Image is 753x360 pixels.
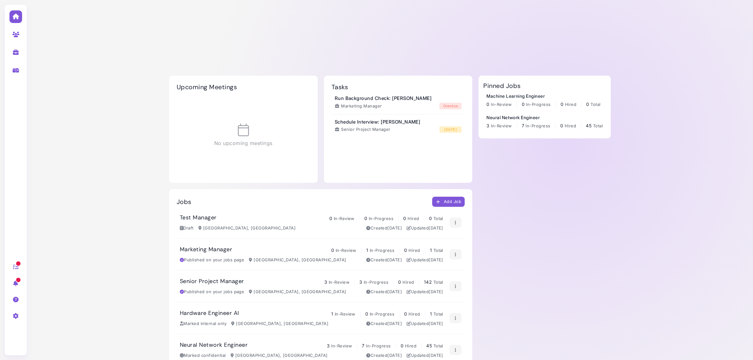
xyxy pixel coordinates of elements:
[177,198,191,206] h2: Jobs
[370,248,394,253] span: In-Progress
[365,311,368,316] span: 0
[180,321,226,327] div: Marked internal only
[436,199,462,205] div: Add Job
[335,311,356,316] span: In-Review
[404,247,407,253] span: 0
[439,126,462,133] div: [DATE]
[408,216,419,221] span: Hired
[177,83,237,91] h2: Upcoming Meetings
[426,343,432,348] span: 45
[560,123,563,128] span: 0
[526,123,550,128] span: In-Progress
[591,102,600,107] span: Total
[370,311,394,316] span: In-Progress
[407,289,443,295] div: Updated
[324,279,327,285] span: 3
[522,102,525,107] span: 0
[387,257,402,262] time: May 21, 2025
[429,257,443,262] time: Jun 09, 2025
[335,103,382,109] div: Marketing Manager
[398,279,401,285] span: 0
[433,248,443,253] span: Total
[407,257,443,263] div: Updated
[180,246,232,253] h3: Marketing Manager
[404,311,407,316] span: 0
[483,82,521,90] h2: Pinned Jobs
[526,102,550,107] span: In-Progress
[359,279,362,285] span: 3
[561,102,563,107] span: 0
[366,343,391,348] span: In-Progress
[180,310,239,317] h3: Hardware Engineer AI
[409,248,420,253] span: Hired
[231,321,328,327] div: [GEOGRAPHIC_DATA], [GEOGRAPHIC_DATA]
[432,197,465,207] button: Add Job
[249,257,346,263] div: [GEOGRAPHIC_DATA], [GEOGRAPHIC_DATA]
[180,225,194,231] div: Draft
[331,311,333,316] span: 1
[332,83,348,91] h2: Tasks
[486,123,489,128] span: 3
[366,247,368,253] span: 1
[335,119,421,125] h3: Schedule Interview: [PERSON_NAME]
[180,257,244,263] div: Published on your jobs page
[433,280,443,285] span: Total
[409,311,420,316] span: Hired
[486,114,603,129] a: Neural Network Engineer 3 In-Review 7 In-Progress 0 Hired 45 Total
[331,343,352,348] span: In-Review
[586,123,591,128] span: 45
[198,225,296,231] div: [GEOGRAPHIC_DATA], [GEOGRAPHIC_DATA]
[407,225,443,231] div: Updated
[565,102,576,107] span: Hired
[407,321,443,327] div: Updated
[180,342,248,349] h3: Neural Network Engineer
[180,278,244,285] h3: Senior Project Manager
[387,225,402,230] time: Aug 20, 2025
[249,289,346,295] div: [GEOGRAPHIC_DATA], [GEOGRAPHIC_DATA]
[486,114,603,121] div: Neural Network Engineer
[486,102,489,107] span: 0
[387,353,402,358] time: Jan 07, 2025
[180,352,226,359] div: Marked confidential
[401,343,403,348] span: 0
[366,225,402,231] div: Created
[593,123,603,128] span: Total
[430,247,432,253] span: 1
[433,343,443,348] span: Total
[334,216,355,221] span: In-Review
[335,126,391,133] div: Senior Project Manager
[430,311,432,316] span: 1
[433,311,443,316] span: Total
[565,123,576,128] span: Hired
[369,216,393,221] span: In-Progress
[403,280,414,285] span: Hired
[329,280,350,285] span: In-Review
[403,216,406,221] span: 0
[405,343,416,348] span: Hired
[366,352,402,359] div: Created
[366,321,402,327] div: Created
[586,102,589,107] span: 0
[231,352,328,359] div: [GEOGRAPHIC_DATA], [GEOGRAPHIC_DATA]
[335,96,432,101] h3: Run Background Check: [PERSON_NAME]
[491,102,512,107] span: In-Review
[486,93,600,108] a: Machine Learning Engineer 0 In-Review 0 In-Progress 0 Hired 0 Total
[366,257,402,263] div: Created
[387,321,402,326] time: Jan 07, 2025
[429,216,432,221] span: 0
[486,93,600,99] div: Machine Learning Engineer
[180,289,244,295] div: Published on your jobs page
[331,247,334,253] span: 0
[429,225,443,230] time: Aug 20, 2025
[433,216,443,221] span: Total
[364,216,367,221] span: 0
[429,321,443,326] time: Jun 17, 2025
[177,97,310,173] div: No upcoming meetings
[362,343,364,348] span: 7
[522,123,524,128] span: 7
[439,103,462,109] div: overdue
[364,280,388,285] span: In-Progress
[429,289,443,294] time: Aug 14, 2025
[407,352,443,359] div: Updated
[336,248,356,253] span: In-Review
